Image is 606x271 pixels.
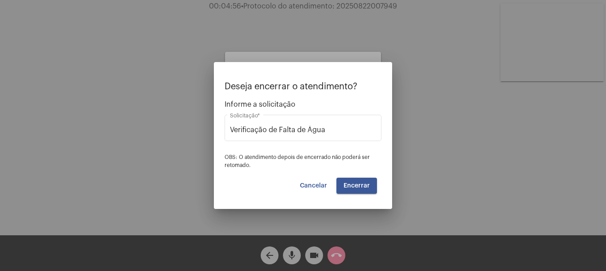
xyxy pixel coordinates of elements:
[225,100,381,108] span: Informe a solicitação
[293,178,334,194] button: Cancelar
[225,82,381,92] p: Deseja encerrar o atendimento?
[225,154,370,168] span: OBS: O atendimento depois de encerrado não poderá ser retomado.
[336,178,377,194] button: Encerrar
[300,183,327,189] span: Cancelar
[344,183,370,189] span: Encerrar
[230,126,376,134] input: Buscar solicitação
